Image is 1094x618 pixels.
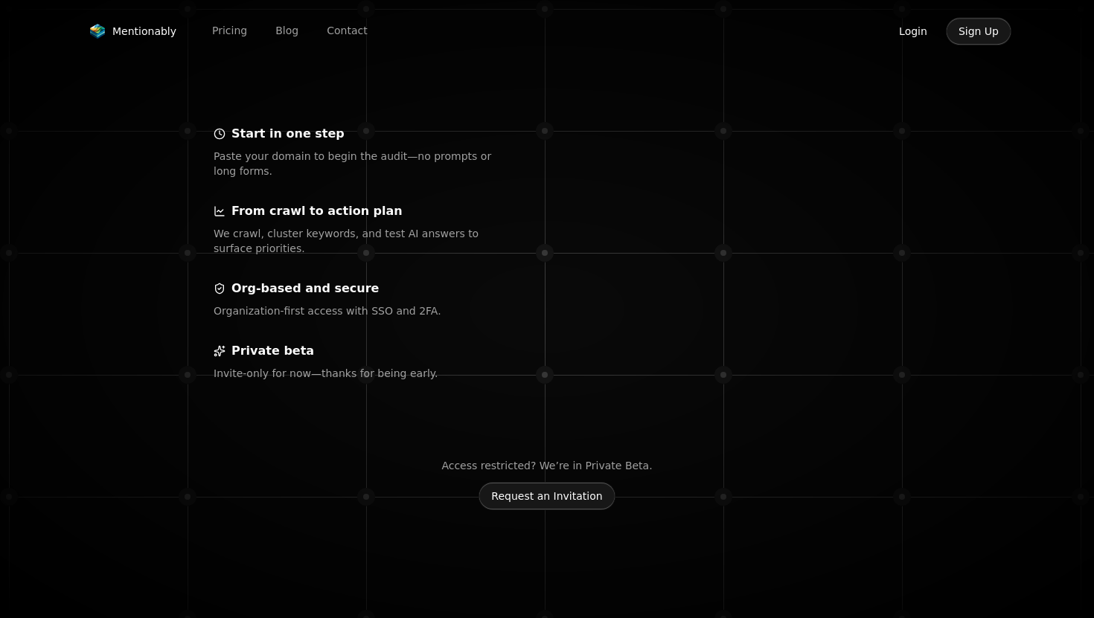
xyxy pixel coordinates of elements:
p: Start in one step [231,125,345,143]
p: We crawl, cluster keywords, and test AI answers to surface priorities. [214,226,499,256]
p: Private beta [231,342,314,360]
p: Paste your domain to begin the audit—no prompts or long forms. [214,149,499,178]
button: Request an Invitation [479,482,615,510]
a: Blog [263,20,310,43]
p: Access restricted? We’re in Private Beta. [441,458,652,473]
img: Mentionably logo [89,24,106,39]
p: From crawl to action plan [231,202,403,220]
button: Login [886,17,940,45]
a: Contact [315,20,379,43]
p: Org‑based and secure [231,280,379,297]
a: Pricing [200,20,259,43]
span: Mentionably [112,24,176,39]
p: Organization‑first access with SSO and 2FA. [214,303,499,318]
p: Invite‑only for now—thanks for being early. [214,366,499,381]
a: Mentionably [83,21,182,42]
button: Sign Up [946,17,1011,45]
